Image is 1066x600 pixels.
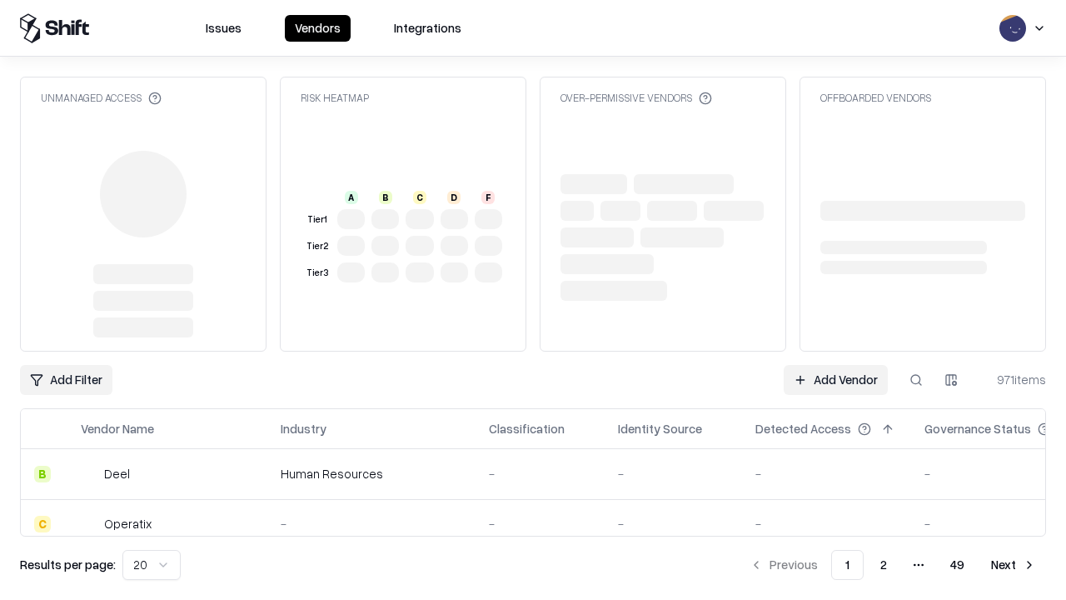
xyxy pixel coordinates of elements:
a: Add Vendor [784,365,888,395]
nav: pagination [740,550,1046,580]
div: A [345,191,358,204]
button: Vendors [285,15,351,42]
div: C [413,191,426,204]
div: Governance Status [924,420,1031,437]
div: Unmanaged Access [41,91,162,105]
button: 49 [937,550,978,580]
div: Identity Source [618,420,702,437]
button: Next [981,550,1046,580]
div: - [755,465,898,482]
div: Offboarded Vendors [820,91,931,105]
div: - [489,515,591,532]
p: Results per page: [20,556,116,573]
img: Operatix [81,516,97,532]
div: B [379,191,392,204]
div: 971 items [979,371,1046,388]
div: F [481,191,495,204]
div: Tier 1 [304,212,331,227]
div: Over-Permissive Vendors [560,91,712,105]
div: Tier 3 [304,266,331,280]
div: Operatix [104,515,152,532]
button: Issues [196,15,252,42]
button: 1 [831,550,864,580]
div: Tier 2 [304,239,331,253]
div: B [34,466,51,482]
div: Classification [489,420,565,437]
div: C [34,516,51,532]
div: - [489,465,591,482]
button: Add Filter [20,365,112,395]
img: Deel [81,466,97,482]
div: Vendor Name [81,420,154,437]
button: 2 [867,550,900,580]
div: D [447,191,461,204]
div: Human Resources [281,465,462,482]
div: - [618,515,729,532]
div: Deel [104,465,130,482]
div: - [281,515,462,532]
div: - [755,515,898,532]
div: Industry [281,420,326,437]
button: Integrations [384,15,471,42]
div: Risk Heatmap [301,91,369,105]
div: - [618,465,729,482]
div: Detected Access [755,420,851,437]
